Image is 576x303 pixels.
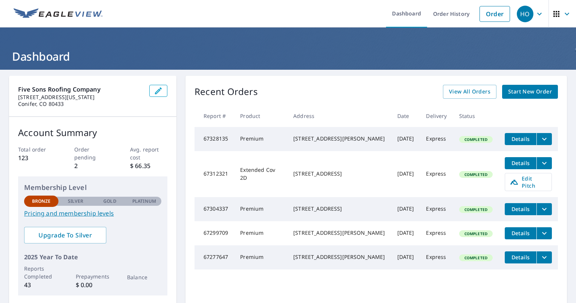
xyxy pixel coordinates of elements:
td: Premium [234,245,287,269]
p: Silver [68,198,84,205]
th: Address [287,105,391,127]
p: 43 [24,280,58,289]
th: Delivery [420,105,453,127]
td: Express [420,245,453,269]
button: detailsBtn-67304337 [505,203,536,215]
td: Express [420,127,453,151]
span: Completed [460,255,492,260]
p: Bronze [32,198,51,205]
span: Details [509,135,532,142]
span: Details [509,254,532,261]
a: View All Orders [443,85,496,99]
div: [STREET_ADDRESS][PERSON_NAME] [293,135,385,142]
button: filesDropdownBtn-67299709 [536,227,552,239]
td: Express [420,221,453,245]
p: Gold [103,198,116,205]
div: [STREET_ADDRESS] [293,170,385,178]
span: Completed [460,231,492,236]
p: Membership Level [24,182,161,193]
p: 2025 Year To Date [24,252,161,262]
a: Edit Pitch [505,173,552,191]
td: Express [420,151,453,197]
span: Completed [460,207,492,212]
td: [DATE] [391,197,420,221]
td: 67277647 [195,245,234,269]
p: Five Sons Roofing Company [18,85,143,94]
button: detailsBtn-67299709 [505,227,536,239]
td: 67312321 [195,151,234,197]
p: 123 [18,153,55,162]
td: [DATE] [391,151,420,197]
p: $ 66.35 [130,161,167,170]
div: HO [517,6,533,22]
td: [DATE] [391,221,420,245]
td: [DATE] [391,245,420,269]
td: Premium [234,127,287,151]
span: Details [509,205,532,213]
td: Express [420,197,453,221]
div: [STREET_ADDRESS][PERSON_NAME] [293,253,385,261]
button: filesDropdownBtn-67312321 [536,157,552,169]
img: EV Logo [14,8,103,20]
span: Completed [460,172,492,177]
a: Order [479,6,510,22]
span: Details [509,159,532,167]
p: Order pending [74,145,112,161]
td: Premium [234,197,287,221]
td: 67328135 [195,127,234,151]
th: Date [391,105,420,127]
p: Reports Completed [24,265,58,280]
p: Conifer, CO 80433 [18,101,143,107]
th: Product [234,105,287,127]
th: Status [453,105,499,127]
td: 67299709 [195,221,234,245]
td: Extended Cov 2D [234,151,287,197]
span: View All Orders [449,87,490,96]
button: detailsBtn-67328135 [505,133,536,145]
td: [DATE] [391,127,420,151]
p: $ 0.00 [76,280,110,289]
p: Avg. report cost [130,145,167,161]
div: [STREET_ADDRESS] [293,205,385,213]
p: Platinum [132,198,156,205]
span: Start New Order [508,87,552,96]
p: [STREET_ADDRESS][US_STATE] [18,94,143,101]
p: Prepayments [76,272,110,280]
button: detailsBtn-67277647 [505,251,536,263]
th: Report # [195,105,234,127]
button: filesDropdownBtn-67277647 [536,251,552,263]
span: Completed [460,137,492,142]
h1: Dashboard [9,49,567,64]
p: 2 [74,161,112,170]
a: Pricing and membership levels [24,209,161,218]
p: Balance [127,273,161,281]
button: detailsBtn-67312321 [505,157,536,169]
td: Premium [234,221,287,245]
p: Account Summary [18,126,167,139]
span: Edit Pitch [510,175,547,189]
p: Total order [18,145,55,153]
a: Upgrade To Silver [24,227,106,243]
button: filesDropdownBtn-67328135 [536,133,552,145]
div: [STREET_ADDRESS][PERSON_NAME] [293,229,385,237]
span: Details [509,230,532,237]
td: 67304337 [195,197,234,221]
p: Recent Orders [195,85,258,99]
button: filesDropdownBtn-67304337 [536,203,552,215]
a: Start New Order [502,85,558,99]
span: Upgrade To Silver [30,231,100,239]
